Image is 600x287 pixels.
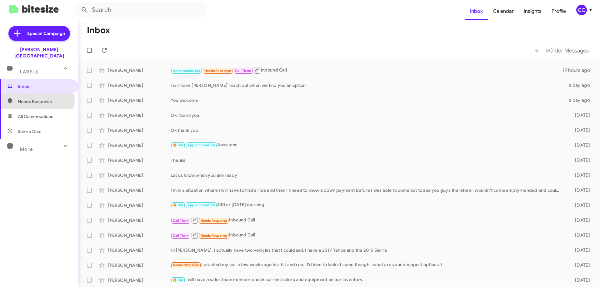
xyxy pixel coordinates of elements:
[20,69,38,75] span: Labels
[187,143,215,147] span: Appointment Set
[488,2,519,20] a: Calendar
[565,112,595,118] div: [DATE]
[8,26,70,41] a: Special Campaign
[171,247,565,253] div: Hi [PERSON_NAME], I actually have two vehicles that I could sell. I have a 2017 Tahoe and the 201...
[18,113,53,120] span: All Conversations
[108,277,171,283] div: [PERSON_NAME]
[565,157,595,163] div: [DATE]
[108,112,171,118] div: [PERSON_NAME]
[547,2,571,20] a: Profile
[173,143,183,147] span: 🔥 Hot
[565,232,595,238] div: [DATE]
[108,247,171,253] div: [PERSON_NAME]
[562,67,595,73] div: 19 hours ago
[20,146,33,152] span: More
[108,157,171,163] div: [PERSON_NAME]
[108,127,171,133] div: [PERSON_NAME]
[204,69,231,73] span: Needs Response
[565,202,595,208] div: [DATE]
[565,127,595,133] div: [DATE]
[18,128,41,135] span: Save a Deal
[542,44,592,57] button: Next
[171,66,562,74] div: Inbound Call
[201,234,227,238] span: Needs Response
[18,83,71,90] span: Inbox
[171,216,565,224] div: Inbound Call
[171,157,565,163] div: Thanks
[171,97,565,103] div: You welcome
[173,203,183,207] span: 🔥 Hot
[171,127,565,133] div: Ok thank you
[171,172,565,178] div: Let us know when you are ready
[565,172,595,178] div: [DATE]
[565,142,595,148] div: [DATE]
[187,203,215,207] span: Appointment Set
[531,44,542,57] button: Previous
[108,217,171,223] div: [PERSON_NAME]
[571,5,593,15] button: CC
[565,187,595,193] div: [DATE]
[171,187,565,193] div: I'm in a situation where I will have to find a ride and then I'll need to know a down payment bef...
[108,67,171,73] div: [PERSON_NAME]
[565,217,595,223] div: [DATE]
[171,201,565,209] div: 630 or [DATE] morning.
[173,278,183,282] span: 🔥 Hot
[549,47,589,54] span: Older Messages
[108,232,171,238] div: [PERSON_NAME]
[532,44,592,57] nav: Page navigation example
[235,69,251,73] span: Call Them
[108,202,171,208] div: [PERSON_NAME]
[565,262,595,268] div: [DATE]
[108,142,171,148] div: [PERSON_NAME]
[27,30,65,37] span: Special Campaign
[171,141,565,149] div: Awesome
[565,277,595,283] div: [DATE]
[173,69,200,73] span: Appointment Set
[76,2,207,17] input: Search
[108,97,171,103] div: [PERSON_NAME]
[87,25,110,35] h1: Inbox
[201,219,227,223] span: Needs Response
[173,263,199,267] span: Needs Response
[565,97,595,103] div: a day ago
[546,47,549,54] span: »
[108,187,171,193] div: [PERSON_NAME]
[18,98,71,105] span: Needs Response
[519,2,547,20] a: Insights
[108,82,171,88] div: [PERSON_NAME]
[171,112,565,118] div: Ok, thank you.
[465,2,488,20] a: Inbox
[171,82,565,88] div: I will have [PERSON_NAME] reach out when we find you an option
[565,82,595,88] div: a day ago
[173,219,189,223] span: Call Them
[108,172,171,178] div: [PERSON_NAME]
[565,247,595,253] div: [DATE]
[576,5,587,15] div: CC
[173,234,189,238] span: Call Them
[171,231,565,239] div: Inbound Call
[535,47,538,54] span: «
[171,276,565,284] div: I will have a sales team member check current colors and equipment on our inventory.
[171,261,565,269] div: I crashed my car a few weeks ago in a hit and run.. I'd love to look at some though.. what are yo...
[108,262,171,268] div: [PERSON_NAME]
